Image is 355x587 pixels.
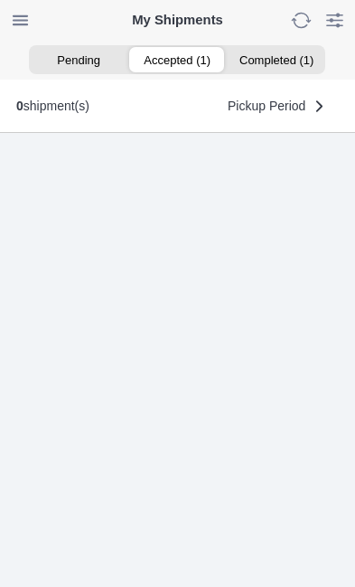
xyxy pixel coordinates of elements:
[228,99,305,112] span: Pickup Period
[16,99,23,113] b: 0
[29,47,127,72] ion-segment-button: Pending
[16,99,89,113] div: shipment(s)
[128,47,227,72] ion-segment-button: Accepted (1)
[227,47,325,72] ion-segment-button: Completed (1)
